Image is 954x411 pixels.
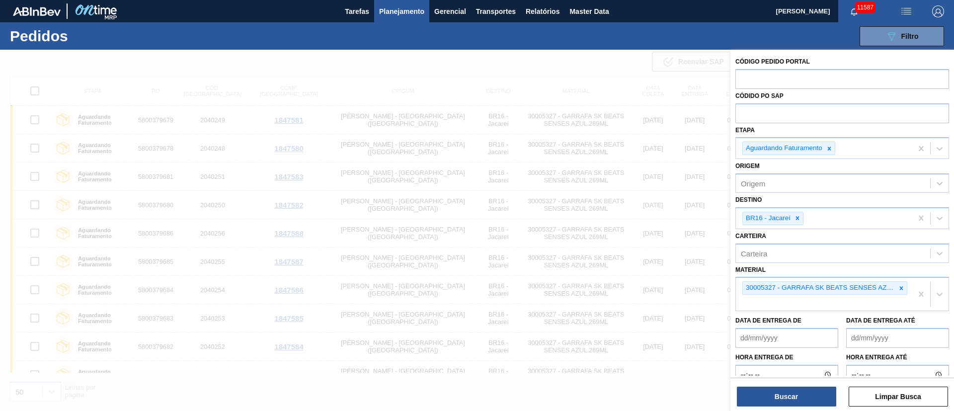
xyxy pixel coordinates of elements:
[743,212,792,225] div: BR16 - Jacareí
[932,5,944,17] img: Logout
[901,32,919,40] span: Filtro
[735,317,801,324] label: Data de Entrega de
[846,350,949,365] label: Hora entrega até
[10,30,159,42] h1: Pedidos
[345,5,369,17] span: Tarefas
[735,328,838,348] input: dd/mm/yyyy
[735,127,755,134] label: Etapa
[741,179,765,188] div: Origem
[735,196,762,203] label: Destino
[900,5,912,17] img: userActions
[13,7,61,16] img: TNhmsLtSVTkK8tSr43FrP2fwEKptu5GPRR3wAAAABJRU5ErkJggg==
[846,317,915,324] label: Data de Entrega até
[846,328,949,348] input: dd/mm/yyyy
[735,163,760,169] label: Origem
[735,92,784,99] label: Códido PO SAP
[743,142,824,155] div: Aguardando Faturamento
[735,350,838,365] label: Hora entrega de
[526,5,559,17] span: Relatórios
[743,282,896,294] div: 30005327 - GARRAFA SK BEATS SENSES AZUL 269ML
[855,2,875,13] span: 11587
[838,4,870,18] button: Notificações
[476,5,516,17] span: Transportes
[735,266,766,273] label: Material
[569,5,609,17] span: Master Data
[741,249,767,257] div: Carteira
[735,233,766,240] label: Carteira
[735,58,810,65] label: Código Pedido Portal
[379,5,424,17] span: Planejamento
[434,5,466,17] span: Gerencial
[860,26,944,46] button: Filtro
